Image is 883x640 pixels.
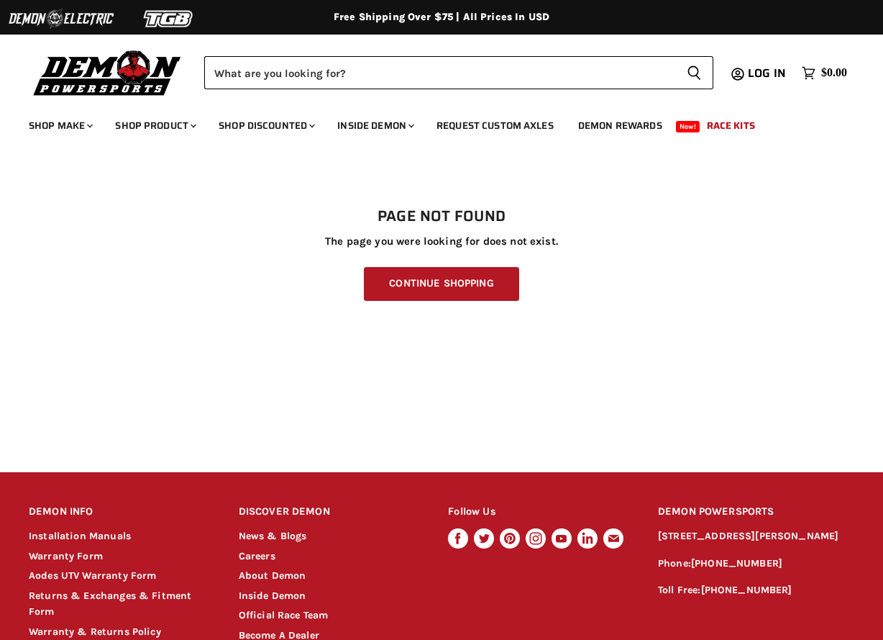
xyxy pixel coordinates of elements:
img: TGB Logo 2 [115,5,223,32]
input: Search [204,56,675,89]
a: Returns & Exchanges & Fitment Form [29,590,191,618]
h1: Page not found [29,208,854,225]
a: Log in [741,67,795,80]
h2: DISCOVER DEMON [239,495,421,529]
img: Demon Electric Logo 2 [7,5,115,32]
a: Race Kits [696,111,766,140]
a: News & Blogs [239,530,307,542]
a: Warranty & Returns Policy [29,626,161,638]
p: Phone: [658,556,854,572]
h2: DEMON INFO [29,495,211,529]
p: The page you were looking for does not exist. [29,235,854,248]
ul: Main menu [18,105,843,140]
span: Log in [748,64,786,82]
a: Shop Make [18,111,101,140]
a: Inside Demon [239,590,306,602]
a: Warranty Form [29,550,103,562]
a: Request Custom Axles [426,111,564,140]
img: Demon Powersports [29,47,186,98]
p: [STREET_ADDRESS][PERSON_NAME] [658,528,854,545]
a: [PHONE_NUMBER] [701,584,792,596]
a: Continue Shopping [364,267,518,301]
span: New! [676,121,700,132]
a: Inside Demon [326,111,423,140]
a: Aodes UTV Warranty Form [29,569,156,582]
form: Product [204,56,713,89]
a: $0.00 [795,63,854,84]
a: Careers [239,550,275,562]
p: Toll Free: [658,582,854,599]
a: About Demon [239,569,306,582]
a: Demon Rewards [567,111,673,140]
span: $0.00 [821,66,847,80]
a: Installation Manuals [29,530,131,542]
button: Search [675,56,713,89]
a: [PHONE_NUMBER] [691,557,782,569]
a: Official Race Team [239,609,329,621]
h2: DEMON POWERSPORTS [658,495,854,529]
a: Shop Discounted [208,111,324,140]
h2: Follow Us [448,495,631,529]
a: Shop Product [104,111,205,140]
